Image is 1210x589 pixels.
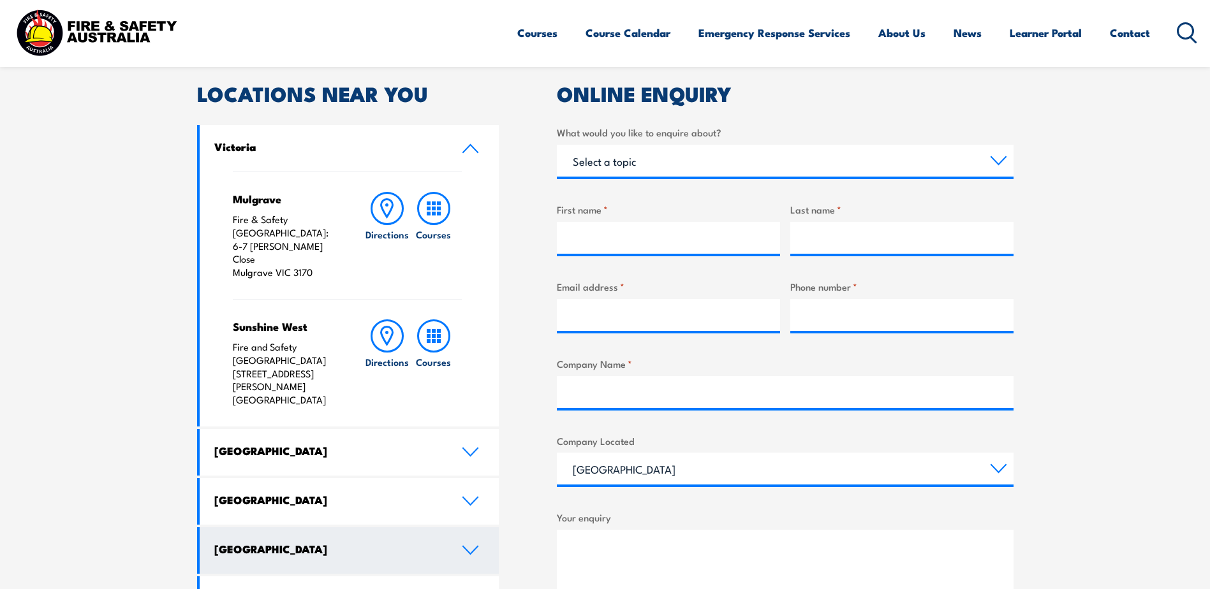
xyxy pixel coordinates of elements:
[698,16,850,50] a: Emergency Response Services
[557,510,1014,525] label: Your enquiry
[557,84,1014,102] h2: ONLINE ENQUIRY
[200,527,499,574] a: [GEOGRAPHIC_DATA]
[214,140,443,154] h4: Victoria
[586,16,670,50] a: Course Calendar
[790,279,1014,294] label: Phone number
[954,16,982,50] a: News
[233,213,339,279] p: Fire & Safety [GEOGRAPHIC_DATA]: 6-7 [PERSON_NAME] Close Mulgrave VIC 3170
[214,444,443,458] h4: [GEOGRAPHIC_DATA]
[878,16,926,50] a: About Us
[364,192,410,279] a: Directions
[200,125,499,171] a: Victoria
[365,228,409,241] h6: Directions
[200,478,499,525] a: [GEOGRAPHIC_DATA]
[214,542,443,556] h4: [GEOGRAPHIC_DATA]
[364,319,410,407] a: Directions
[1110,16,1150,50] a: Contact
[233,340,339,407] p: Fire and Safety [GEOGRAPHIC_DATA] [STREET_ADDRESS][PERSON_NAME] [GEOGRAPHIC_DATA]
[411,192,457,279] a: Courses
[557,433,1014,448] label: Company Located
[557,202,780,217] label: First name
[1010,16,1082,50] a: Learner Portal
[233,319,339,333] h4: Sunshine West
[557,125,1014,140] label: What would you like to enquire about?
[411,319,457,407] a: Courses
[557,279,780,294] label: Email address
[416,228,451,241] h6: Courses
[233,192,339,206] h4: Mulgrave
[790,202,1014,217] label: Last name
[416,355,451,368] h6: Courses
[557,356,1014,371] label: Company Name
[517,16,557,50] a: Courses
[365,355,409,368] h6: Directions
[214,493,443,507] h4: [GEOGRAPHIC_DATA]
[200,429,499,476] a: [GEOGRAPHIC_DATA]
[197,84,499,102] h2: LOCATIONS NEAR YOU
